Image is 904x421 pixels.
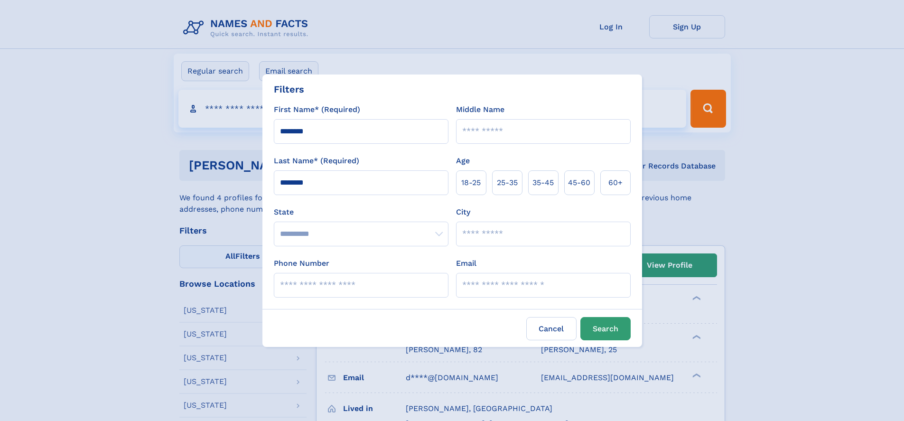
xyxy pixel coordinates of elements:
[456,258,476,269] label: Email
[274,155,359,167] label: Last Name* (Required)
[274,206,448,218] label: State
[274,258,329,269] label: Phone Number
[568,177,590,188] span: 45‑60
[608,177,623,188] span: 60+
[526,317,577,340] label: Cancel
[456,104,504,115] label: Middle Name
[456,155,470,167] label: Age
[580,317,631,340] button: Search
[532,177,554,188] span: 35‑45
[456,206,470,218] label: City
[461,177,481,188] span: 18‑25
[274,104,360,115] label: First Name* (Required)
[497,177,518,188] span: 25‑35
[274,82,304,96] div: Filters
